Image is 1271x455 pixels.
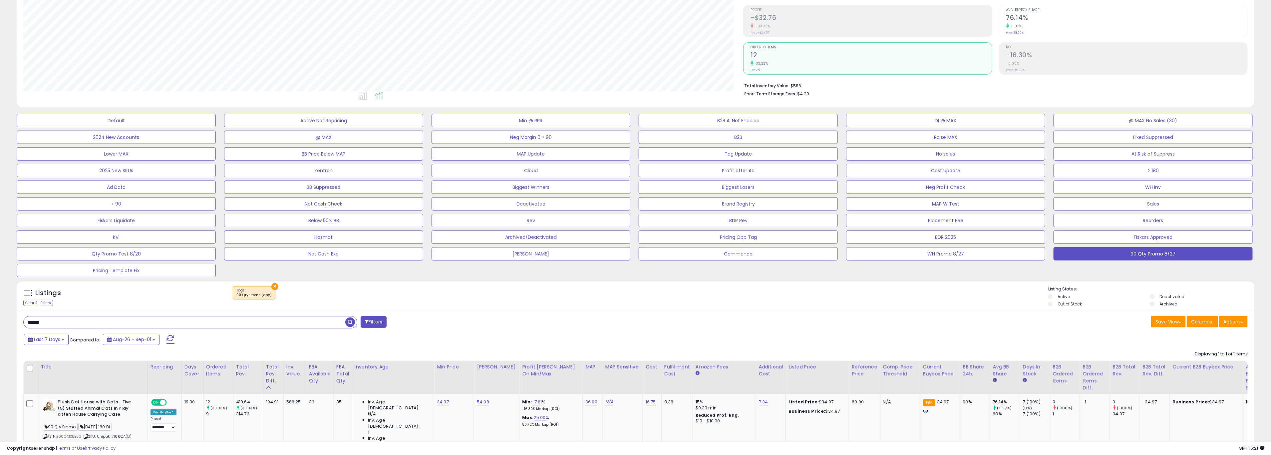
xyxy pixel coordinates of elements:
[368,399,429,411] span: Inv. Age [DEMOGRAPHIC_DATA]:
[1113,399,1140,405] div: 0
[236,411,263,417] div: 314.73
[1173,399,1238,405] div: $34.97
[266,363,281,384] div: Total Rev. Diff.
[17,247,216,260] button: Qty Promo Test 8/20
[206,363,230,377] div: Ordered Items
[789,408,825,414] b: Business Price:
[83,434,132,439] span: | SKU: Unipak-7166CA(D)
[1151,316,1186,327] button: Save View
[751,31,769,35] small: Prev: -$24.57
[41,363,145,370] div: Title
[846,164,1045,177] button: Cost Update
[151,417,176,431] div: Preset:
[993,377,997,383] small: Avg BB Share.
[664,399,688,405] div: 8.36
[789,363,846,370] div: Listed Price
[113,336,151,343] span: Aug-26 - Sep-01
[751,46,992,49] span: Ordered Items
[1048,286,1254,292] p: Listing States:
[35,288,61,298] h5: Listings
[646,363,659,370] div: Cost
[1009,24,1022,29] small: 11.97%
[585,399,597,405] a: 36.00
[639,147,838,161] button: Tag Update
[846,181,1045,194] button: Neg Profit Check
[1160,301,1178,307] label: Archived
[17,131,216,144] button: 2024 New Accounts
[585,363,600,370] div: MAP
[1023,405,1032,411] small: (0%)
[1195,351,1248,357] div: Displaying 1 to 1 of 1 items
[437,399,449,405] a: 34.97
[152,400,160,405] span: ON
[754,24,770,29] small: -33.33%
[759,363,783,377] div: Additional Cost
[997,405,1012,411] small: (11.97%)
[1054,247,1253,260] button: 90 Qty Promo 8/27
[639,114,838,127] button: B2B AI Not Enabled
[103,334,159,345] button: Aug-26 - Sep-01
[432,181,631,194] button: Biggest Winners
[336,363,349,384] div: FBA Total Qty
[522,363,580,377] div: Profit [PERSON_NAME] on Min/Max
[432,131,631,144] button: Neg Margin 0 > 90
[236,399,263,405] div: 419.64
[1054,181,1253,194] button: WH Inv
[519,361,583,394] th: The percentage added to the cost of goods (COGS) that forms the calculator for Min & Max prices.
[534,414,546,421] a: 25.00
[1006,14,1247,23] h2: 76.14%
[522,414,534,421] b: Max:
[1054,197,1253,211] button: Sales
[522,399,532,405] b: Min:
[1054,147,1253,161] button: At Risk of Suppress
[696,418,751,424] div: $10 - $10.90
[184,399,198,405] div: 19.30
[43,399,143,447] div: ASIN:
[1083,399,1105,405] div: -1
[963,399,985,405] div: 90%
[1143,363,1167,377] div: B2B Total Rev. Diff.
[846,214,1045,227] button: Placement Fee
[696,399,751,405] div: 15%
[759,399,768,405] a: 7.34
[56,434,82,439] a: B000MX5E56
[754,61,768,66] small: 33.33%
[696,370,700,376] small: Amazon Fees.
[664,363,690,377] div: Fulfillment Cost
[639,164,838,177] button: Profit after Ad
[1219,316,1248,327] button: Actions
[846,197,1045,211] button: MAP W Test
[266,399,278,405] div: 104.91
[86,445,116,451] a: Privacy Policy
[1113,363,1137,377] div: B2B Total Rev.
[993,399,1020,405] div: 76.14%
[1113,411,1140,417] div: 34.97
[1053,411,1080,417] div: 1
[789,408,844,414] div: $34.97
[1054,230,1253,244] button: Fiskars Approved
[852,363,877,377] div: Reference Price
[1083,363,1107,391] div: B2B Ordered Items Diff.
[797,91,809,97] span: $4.29
[1023,411,1050,417] div: 7 (100%)
[923,363,957,377] div: Current Buybox Price
[522,422,577,427] p: 80.72% Markup (ROI)
[309,363,331,384] div: FBA Available Qty
[605,363,640,370] div: MAP Sensitive
[1173,363,1240,370] div: Current B2B Buybox Price
[1143,399,1165,405] div: -34.97
[751,8,992,12] span: Profit
[151,409,176,415] div: Win BuyBox *
[744,81,1243,89] li: $586
[336,399,347,405] div: 35
[224,214,423,227] button: Below 50% BB
[432,147,631,161] button: MAP Update
[224,197,423,211] button: Net Cash Check
[477,363,516,370] div: [PERSON_NAME]
[355,363,431,370] div: Inventory Age
[17,147,216,161] button: Lower MAX
[937,399,949,405] span: 34.97
[1023,399,1050,405] div: 7 (100%)
[522,399,577,411] div: %
[210,405,227,411] small: (33.33%)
